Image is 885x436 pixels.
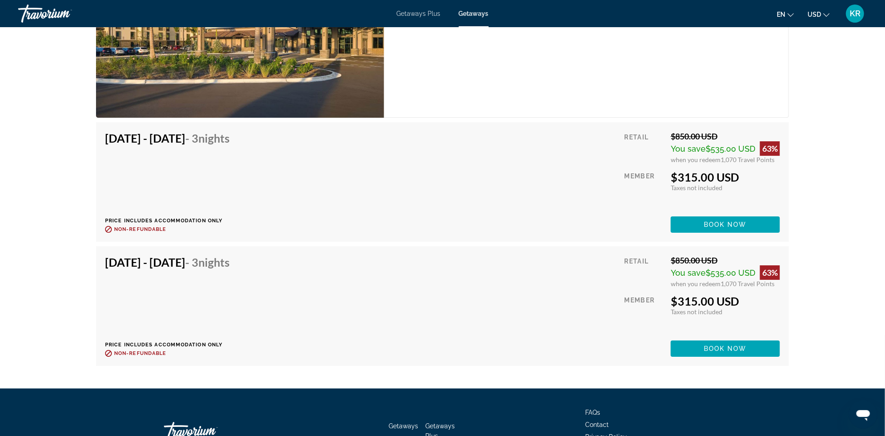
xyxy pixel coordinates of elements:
[105,255,230,269] h4: [DATE] - [DATE]
[777,11,785,18] span: en
[114,350,166,356] span: Non-refundable
[671,255,780,265] div: $850.00 USD
[706,144,755,153] span: $535.00 USD
[625,131,664,163] div: Retail
[105,342,236,348] p: Price includes accommodation only
[198,255,230,269] span: Nights
[105,218,236,224] p: Price includes accommodation only
[585,409,600,416] a: FAQs
[849,400,878,429] iframe: Button to launch messaging window
[459,10,489,17] a: Getaways
[671,170,780,184] div: $315.00 USD
[18,2,109,25] a: Travorium
[671,156,721,163] span: when you redeem
[671,308,722,316] span: Taxes not included
[850,9,861,18] span: KR
[843,4,867,23] button: User Menu
[704,345,747,352] span: Book now
[198,131,230,145] span: Nights
[671,268,706,278] span: You save
[671,144,706,153] span: You save
[625,255,664,287] div: Retail
[808,8,830,21] button: Change currency
[808,11,821,18] span: USD
[704,221,747,228] span: Book now
[671,184,722,192] span: Taxes not included
[760,141,780,156] div: 63%
[671,340,780,357] button: Book now
[777,8,794,21] button: Change language
[185,255,230,269] span: - 3
[706,268,755,278] span: $535.00 USD
[760,265,780,280] div: 63%
[671,216,780,233] button: Book now
[625,294,664,334] div: Member
[671,294,780,308] div: $315.00 USD
[185,131,230,145] span: - 3
[625,170,664,210] div: Member
[585,421,609,428] a: Contact
[389,422,418,430] a: Getaways
[671,131,780,141] div: $850.00 USD
[721,156,774,163] span: 1,070 Travel Points
[671,280,721,287] span: when you redeem
[114,226,166,232] span: Non-refundable
[105,131,230,145] h4: [DATE] - [DATE]
[397,10,441,17] a: Getaways Plus
[721,280,774,287] span: 1,070 Travel Points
